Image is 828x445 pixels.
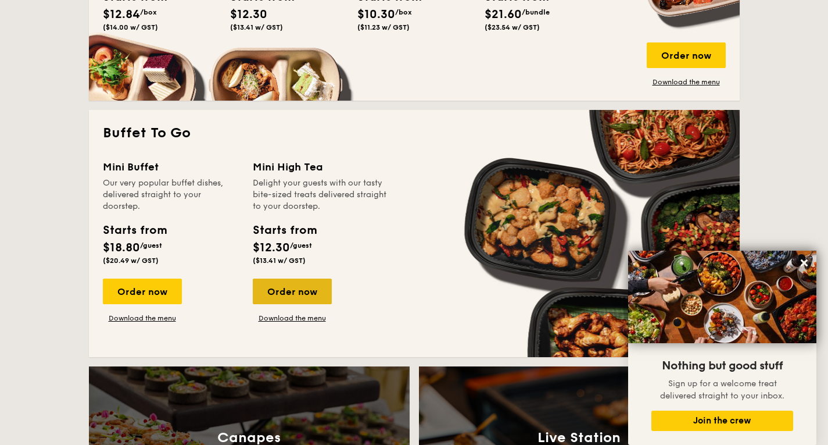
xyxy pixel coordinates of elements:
[628,251,816,343] img: DSC07876-Edit02-Large.jpeg
[103,23,158,31] span: ($14.00 w/ GST)
[253,222,316,239] div: Starts from
[103,257,159,265] span: ($20.49 w/ GST)
[253,314,332,323] a: Download the menu
[357,8,395,22] span: $10.30
[103,314,182,323] a: Download the menu
[140,241,162,250] span: /guest
[230,8,267,22] span: $12.30
[103,124,726,143] h2: Buffet To Go
[647,42,726,68] div: Order now
[103,177,239,212] div: Our very popular buffet dishes, delivered straight to your doorstep.
[662,359,783,373] span: Nothing but good stuff
[357,23,410,31] span: ($11.23 w/ GST)
[522,8,550,16] span: /bundle
[647,77,726,87] a: Download the menu
[253,241,290,255] span: $12.30
[253,257,306,265] span: ($13.41 w/ GST)
[103,8,140,22] span: $12.84
[395,8,412,16] span: /box
[253,177,389,212] div: Delight your guests with our tasty bite-sized treats delivered straight to your doorstep.
[485,8,522,22] span: $21.60
[103,159,239,175] div: Mini Buffet
[103,241,140,255] span: $18.80
[651,411,793,431] button: Join the crew
[230,23,283,31] span: ($13.41 w/ GST)
[253,159,389,175] div: Mini High Tea
[140,8,157,16] span: /box
[103,222,166,239] div: Starts from
[290,241,312,250] span: /guest
[795,254,813,272] button: Close
[485,23,540,31] span: ($23.54 w/ GST)
[253,279,332,304] div: Order now
[103,279,182,304] div: Order now
[660,379,784,401] span: Sign up for a welcome treat delivered straight to your inbox.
